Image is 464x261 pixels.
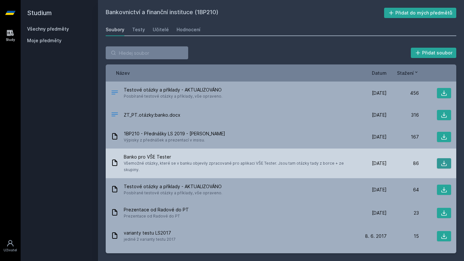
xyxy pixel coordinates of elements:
span: Posbírané testové otázky a příklady, vše opraveno. [124,190,222,196]
button: Stažení [397,70,419,76]
div: Hodnocení [177,26,200,33]
h2: Bankovnictví a finanční instituce (1BP210) [106,8,384,18]
div: Testy [132,26,145,33]
span: [DATE] [372,134,387,140]
div: 167 [387,134,419,140]
span: jediné 2 varianty testu 2017 [124,236,176,243]
span: Prezentace od Radové do PT [124,207,189,213]
span: Posbírané testové otázky a příklady, vše opraveno. [124,93,222,100]
div: 86 [387,160,419,167]
span: Testové otázky a příklady - AKTUALIZOVÁNO [124,87,222,93]
a: Učitelé [153,23,169,36]
a: Soubory [106,23,124,36]
span: [DATE] [372,210,387,216]
a: Všechny předměty [27,26,69,32]
a: Testy [132,23,145,36]
div: 456 [387,90,419,96]
span: [DATE] [372,160,387,167]
div: .PDF [111,89,119,98]
span: 1BP210 - Přednášky LS 2019 - [PERSON_NAME] [124,130,225,137]
span: Všemožné otázky, které se v banku objevily zpracované pro aplikaci VŠE Tester. Jsou tam otázky ta... [124,160,352,173]
a: Study [1,26,19,45]
span: [DATE] [372,187,387,193]
span: Testové otázky a příklady - AKTUALIZOVÁNO [124,183,222,190]
a: Hodnocení [177,23,200,36]
button: Přidat do mých předmětů [384,8,457,18]
button: Název [116,70,130,76]
span: Výpisky z přednášek a prezentací v insisu. [124,137,225,143]
div: 15 [387,233,419,239]
span: Testy+řešení ze ZS 2015 a LS 2016 ve Wordu [124,253,309,259]
span: ZT_PT.otázky:banko.docx [124,112,180,118]
button: Přidat soubor [411,48,457,58]
span: Moje předměty [27,37,62,44]
span: 8. 6. 2017 [365,233,387,239]
span: Prezentace od Radové do PT [124,213,189,219]
div: Uživatel [4,248,17,253]
span: Banko pro VŠE Tester [124,154,352,160]
div: 64 [387,187,419,193]
a: Uživatel [1,236,19,256]
div: Study [6,37,15,42]
span: [DATE] [372,112,387,118]
input: Hledej soubor [106,46,188,59]
div: 23 [387,210,419,216]
span: [DATE] [372,90,387,96]
span: Stažení [397,70,414,76]
span: varianty testu LS2017 [124,230,176,236]
div: Soubory [106,26,124,33]
div: DOCX [111,111,119,120]
div: Učitelé [153,26,169,33]
button: Datum [372,70,387,76]
div: 316 [387,112,419,118]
